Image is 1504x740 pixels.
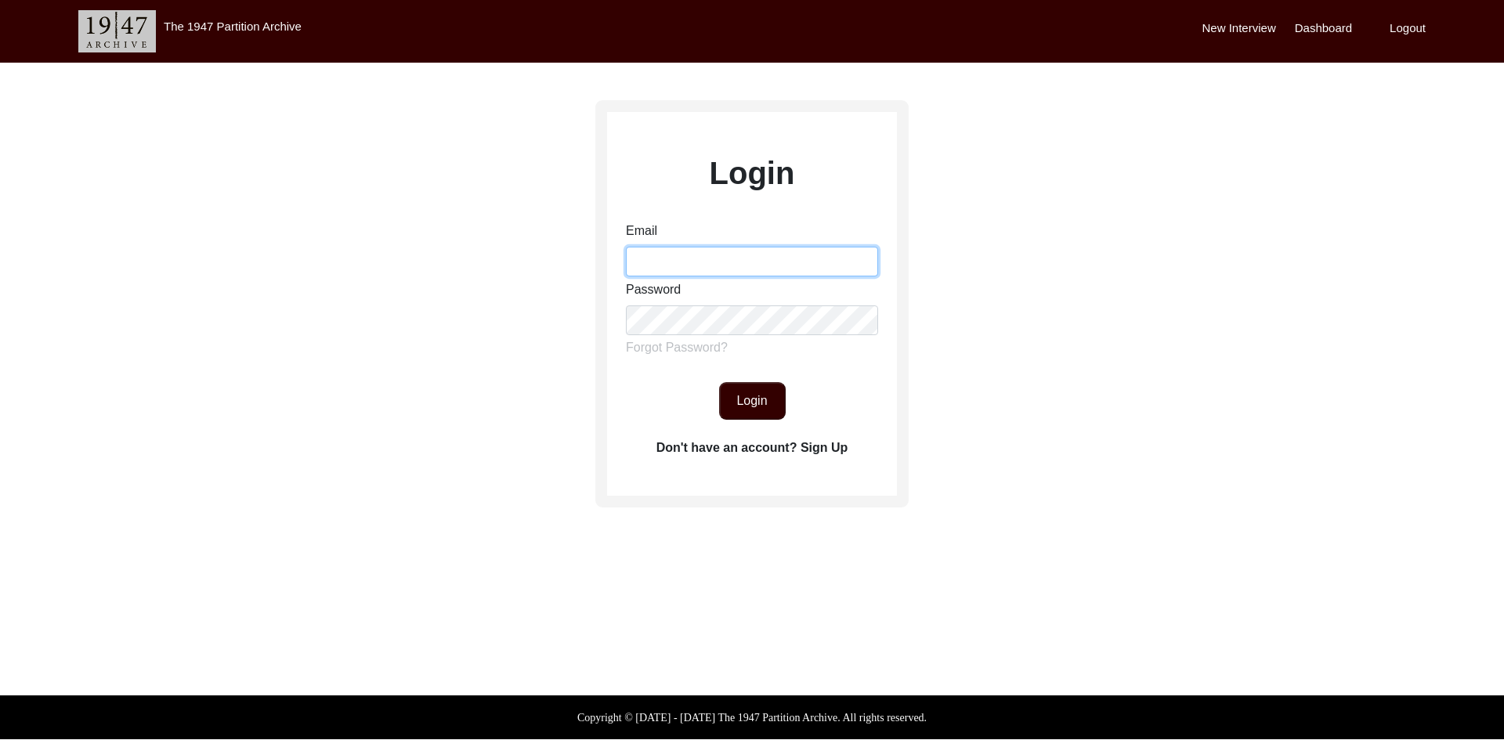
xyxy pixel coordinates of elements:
[1390,20,1426,38] label: Logout
[626,338,728,357] label: Forgot Password?
[577,709,927,726] label: Copyright © [DATE] - [DATE] The 1947 Partition Archive. All rights reserved.
[78,10,156,52] img: header-logo.png
[164,20,302,33] label: The 1947 Partition Archive
[719,382,786,420] button: Login
[656,439,848,457] label: Don't have an account? Sign Up
[710,150,795,197] label: Login
[1295,20,1352,38] label: Dashboard
[626,280,681,299] label: Password
[1202,20,1276,38] label: New Interview
[626,222,657,240] label: Email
